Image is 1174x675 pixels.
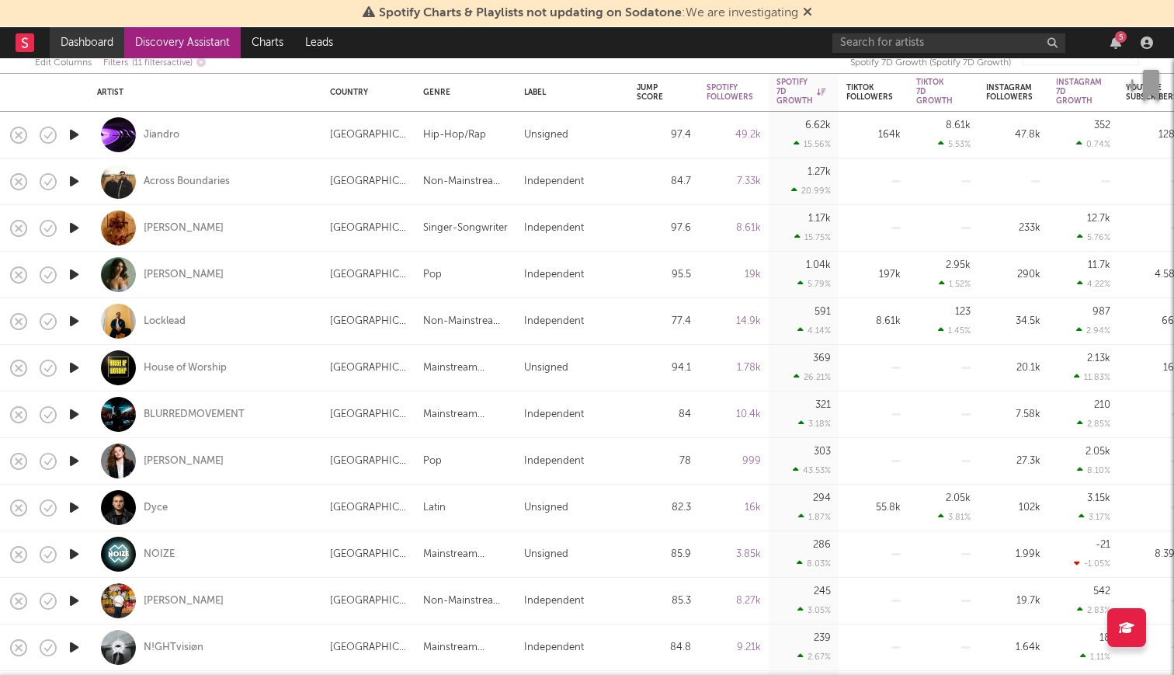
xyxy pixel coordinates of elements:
div: Mainstream Electronic [423,405,509,424]
div: BLURREDMOVEMENT [144,408,245,422]
div: Independent [524,638,584,657]
div: Tiktok Followers [846,83,893,102]
div: Non-Mainstream Electronic [423,172,509,191]
div: 102k [986,499,1040,517]
div: 197k [846,266,901,284]
div: [PERSON_NAME] [144,268,224,282]
div: 8.61k [946,120,971,130]
div: [GEOGRAPHIC_DATA] [330,266,408,284]
div: 4.14 % [797,325,831,336]
div: [GEOGRAPHIC_DATA] [330,126,408,144]
div: 321 [815,400,831,410]
button: 5 [1110,37,1121,49]
div: 95.5 [637,266,691,284]
div: 5 [1115,31,1127,43]
div: Spotify 7D Growth (Spotify 7D Growth) [850,54,1011,72]
div: Independent [524,452,584,471]
a: Dashboard [50,27,124,58]
div: 164k [846,126,901,144]
div: 55.8k [846,499,901,517]
div: [GEOGRAPHIC_DATA] [330,499,408,517]
div: Instagram Followers [986,83,1033,102]
div: 303 [814,447,831,457]
div: 352 [1094,120,1110,130]
a: [PERSON_NAME] [144,454,224,468]
div: 2.13k [1087,353,1110,364]
div: 85.3 [637,592,691,611]
div: 239 [814,633,831,643]
div: 1.99k [986,545,1040,564]
div: 8.10 % [1077,465,1110,475]
div: Independent [524,219,584,238]
a: Jiandro [144,128,179,142]
div: 1.64k [986,638,1040,657]
a: Locklead [144,315,186,329]
div: 11.7k [1088,260,1110,270]
div: 5.53 % [938,139,971,149]
div: Independent [524,312,584,331]
div: [GEOGRAPHIC_DATA] [330,592,408,611]
div: 97.4 [637,126,691,144]
div: 78 [637,452,691,471]
div: Edit Columns [35,54,92,72]
span: Spotify Charts & Playlists not updating on Sodatone [379,7,682,19]
div: 286 [813,540,831,550]
div: 5.79 % [797,279,831,289]
div: 34.5k [986,312,1040,331]
div: 2.94 % [1076,325,1110,336]
div: Instagram 7D Growth [1056,78,1102,106]
div: 11.83 % [1074,372,1110,382]
a: [PERSON_NAME] [144,221,224,235]
div: Pop [423,452,442,471]
div: Unsigned [524,359,568,378]
div: Unsigned [524,499,568,517]
div: Spotify Followers [707,83,753,102]
div: 294 [813,493,831,503]
div: 94.1 [637,359,691,378]
div: 84.8 [637,638,691,657]
a: Across Boundaries [144,175,230,189]
div: 7.33k [707,172,761,191]
div: 20.99 % [791,186,831,196]
div: 8.27k [707,592,761,611]
div: [GEOGRAPHIC_DATA] [330,219,408,238]
div: 1.45 % [938,325,971,336]
div: 10.4k [707,405,761,424]
div: 999 [707,452,761,471]
div: 8.61k [846,312,901,331]
div: 3.17 % [1078,512,1110,522]
div: 1.04k [806,260,831,270]
div: [GEOGRAPHIC_DATA] [330,452,408,471]
div: 369 [813,353,831,364]
div: Pop [423,266,442,284]
a: House of Worship [144,361,227,375]
div: 290k [986,266,1040,284]
div: Mainstream Electronic [423,638,509,657]
div: 27.3k [986,452,1040,471]
div: -1.05 % [1074,558,1110,569]
div: Filters [103,54,206,73]
span: ( 11 filters active) [132,59,193,68]
div: Latin [423,499,446,517]
div: 84.7 [637,172,691,191]
a: N!GHTvisiøn [144,641,203,655]
div: Independent [524,266,584,284]
span: : We are investigating [379,7,798,19]
div: 8.03 % [797,558,831,569]
div: Country [330,88,400,97]
div: 49.2k [707,126,761,144]
div: 1.52 % [939,279,971,289]
div: -21 [1096,540,1110,550]
div: [GEOGRAPHIC_DATA] [330,638,408,657]
a: Discovery Assistant [124,27,241,58]
div: 1.78k [707,359,761,378]
div: 3.05 % [797,605,831,615]
div: 3.85k [707,545,761,564]
div: 210 [1094,400,1110,410]
div: 2.95k [946,260,971,270]
div: 4.22 % [1077,279,1110,289]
